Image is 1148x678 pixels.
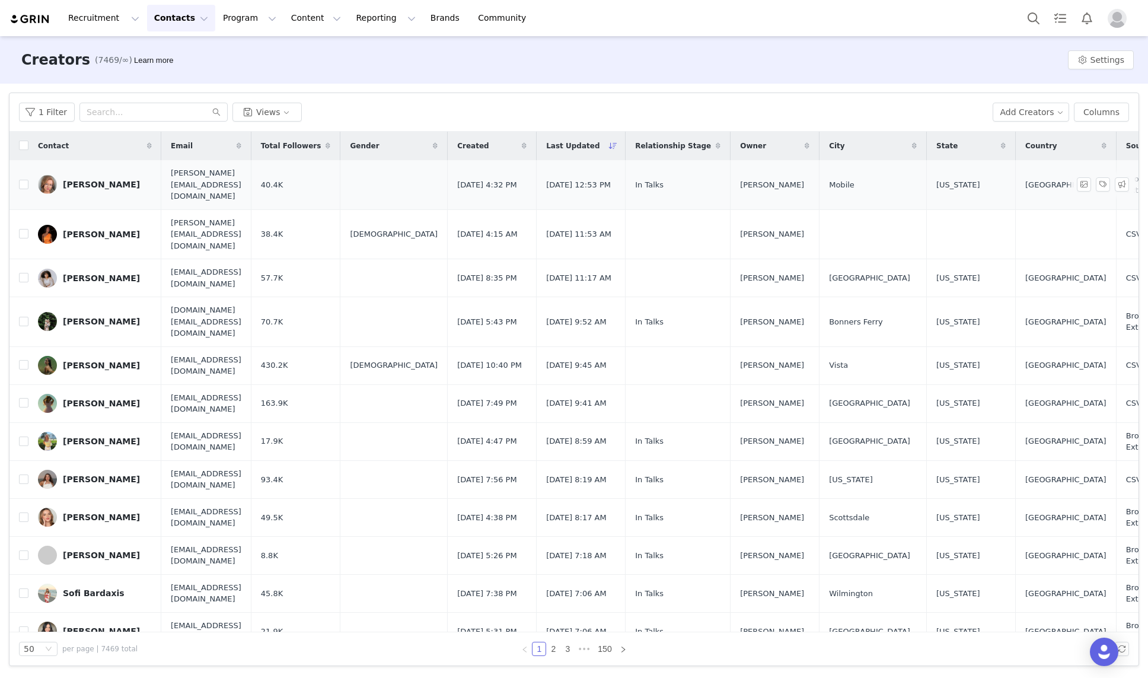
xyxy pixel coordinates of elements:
[829,316,883,328] span: Bonners Ferry
[1025,588,1106,600] span: [GEOGRAPHIC_DATA]
[560,642,575,656] li: 3
[63,475,140,484] div: [PERSON_NAME]
[546,588,607,600] span: [DATE] 7:06 AM
[546,141,599,151] span: Last Updated
[132,55,176,66] div: Tooltip anchor
[38,269,152,288] a: [PERSON_NAME]
[457,474,516,486] span: [DATE] 7:56 PM
[1025,435,1106,447] span: [GEOGRAPHIC_DATA]
[594,642,616,656] li: 150
[829,626,910,638] span: [GEOGRAPHIC_DATA]
[171,217,241,252] span: [PERSON_NAME][EMAIL_ADDRESS][DOMAIN_NAME]
[261,141,321,151] span: Total Followers
[532,642,546,655] a: 1
[1025,179,1106,191] span: [GEOGRAPHIC_DATA]
[561,642,574,655] a: 3
[171,430,241,453] span: [EMAIL_ADDRESS][DOMAIN_NAME]
[740,179,804,191] span: [PERSON_NAME]
[936,474,980,486] span: [US_STATE]
[532,642,546,656] li: 1
[38,225,57,244] img: f90a667b-9e2d-483b-bbdd-8b11d6ff281e--s.jpg
[171,544,241,567] span: [EMAIL_ADDRESS][DOMAIN_NAME]
[740,316,804,328] span: [PERSON_NAME]
[261,397,288,409] span: 163.9K
[936,141,958,151] span: State
[61,5,146,31] button: Recruitment
[518,642,532,656] li: Previous Page
[829,179,854,191] span: Mobile
[79,103,228,122] input: Search...
[546,179,611,191] span: [DATE] 12:53 PM
[993,103,1070,122] button: Add Creators
[38,622,57,641] img: 4c876928-ab85-41ab-84f4-aacf6d12b98f.jpg
[63,437,140,446] div: [PERSON_NAME]
[1025,316,1106,328] span: [GEOGRAPHIC_DATA]
[21,49,90,71] h3: Creators
[261,272,283,284] span: 57.7K
[38,584,57,603] img: 8a1add42-927f-46ed-8819-ede073e3e94c.jpg
[829,359,848,371] span: Vista
[635,435,664,447] span: In Talks
[63,317,140,326] div: [PERSON_NAME]
[63,273,140,283] div: [PERSON_NAME]
[936,512,980,524] span: [US_STATE]
[620,646,627,653] i: icon: right
[261,179,283,191] span: 40.4K
[1068,50,1134,69] button: Settings
[457,435,516,447] span: [DATE] 4:47 PM
[63,550,140,560] div: [PERSON_NAME]
[546,228,611,240] span: [DATE] 11:53 AM
[38,470,57,489] img: f8f87188-b409-4dbf-9bba-c95cca5ea460.jpg
[171,304,241,339] span: [DOMAIN_NAME][EMAIL_ADDRESS][DOMAIN_NAME]
[635,179,664,191] span: In Talks
[38,225,152,244] a: [PERSON_NAME]
[261,626,283,638] span: 21.9K
[546,272,611,284] span: [DATE] 11:17 AM
[38,584,152,603] a: Sofi Bardaxis
[457,550,516,562] span: [DATE] 5:26 PM
[38,269,57,288] img: 5d697c52-d03a-4193-95ae-06554e88847f.jpg
[38,470,152,489] a: [PERSON_NAME]
[471,5,538,31] a: Community
[261,359,288,371] span: 430.2K
[936,359,980,371] span: [US_STATE]
[350,228,438,240] span: [DEMOGRAPHIC_DATA]
[63,180,140,189] div: [PERSON_NAME]
[38,356,152,375] a: [PERSON_NAME]
[38,394,152,413] a: [PERSON_NAME]
[63,399,140,408] div: [PERSON_NAME]
[936,179,980,191] span: [US_STATE]
[38,394,57,413] img: 569550dc-3ab9-49b9-8034-93071ba225e1.jpg
[829,588,873,600] span: Wilmington
[38,546,152,565] a: [PERSON_NAME]
[1025,550,1106,562] span: [GEOGRAPHIC_DATA]
[212,108,221,116] i: icon: search
[740,474,804,486] span: [PERSON_NAME]
[9,14,51,25] img: grin logo
[546,397,607,409] span: [DATE] 9:41 AM
[350,141,379,151] span: Gender
[1025,512,1106,524] span: [GEOGRAPHIC_DATA]
[546,512,607,524] span: [DATE] 8:17 AM
[546,626,607,638] span: [DATE] 7:06 AM
[261,474,283,486] span: 93.4K
[521,646,528,653] i: icon: left
[635,141,711,151] span: Relationship Stage
[1025,272,1106,284] span: [GEOGRAPHIC_DATA]
[457,512,516,524] span: [DATE] 4:38 PM
[350,359,438,371] span: [DEMOGRAPHIC_DATA]
[38,312,57,331] img: e51a3a74-2a36-42d3-9753-360c62f567ef.jpg
[171,582,241,605] span: [EMAIL_ADDRESS][DOMAIN_NAME]
[261,435,283,447] span: 17.9K
[829,474,873,486] span: [US_STATE]
[38,508,152,527] a: [PERSON_NAME]
[457,626,516,638] span: [DATE] 5:31 PM
[171,167,241,202] span: [PERSON_NAME][EMAIL_ADDRESS][DOMAIN_NAME]
[63,588,125,598] div: Sofi Bardaxis
[457,179,516,191] span: [DATE] 4:32 PM
[1025,141,1057,151] span: Country
[575,642,594,656] span: •••
[740,359,804,371] span: [PERSON_NAME]
[457,316,516,328] span: [DATE] 5:43 PM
